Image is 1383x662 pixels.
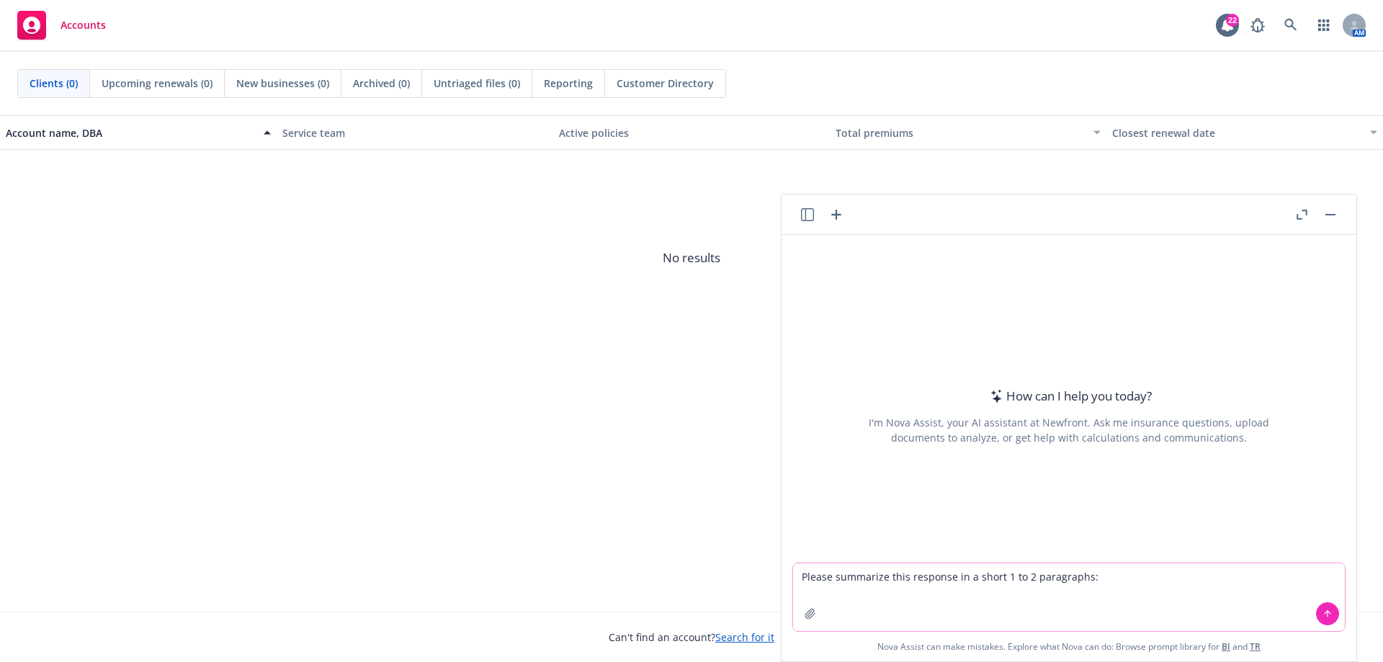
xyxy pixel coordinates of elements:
[867,415,1271,445] div: I'm Nova Assist, your AI assistant at Newfront. Ask me insurance questions, upload documents to a...
[1310,11,1338,40] a: Switch app
[434,76,520,91] span: Untriaged files (0)
[1276,11,1305,40] a: Search
[715,630,774,644] a: Search for it
[353,76,410,91] span: Archived (0)
[544,76,593,91] span: Reporting
[559,125,824,140] div: Active policies
[30,76,78,91] span: Clients (0)
[12,5,112,45] a: Accounts
[277,115,553,150] button: Service team
[6,125,255,140] div: Account name, DBA
[102,76,212,91] span: Upcoming renewals (0)
[1250,640,1261,653] a: TR
[617,76,714,91] span: Customer Directory
[553,115,830,150] button: Active policies
[1222,640,1230,653] a: BI
[793,563,1345,631] textarea: Please summarize this response in a short 1 to 2 paragraphs:
[830,115,1106,150] button: Total premiums
[282,125,547,140] div: Service team
[1112,125,1361,140] div: Closest renewal date
[1226,14,1239,27] div: 22
[1243,11,1272,40] a: Report a Bug
[236,76,329,91] span: New businesses (0)
[986,387,1152,406] div: How can I help you today?
[1106,115,1383,150] button: Closest renewal date
[836,125,1085,140] div: Total premiums
[787,632,1351,661] span: Nova Assist can make mistakes. Explore what Nova can do: Browse prompt library for and
[609,630,774,645] span: Can't find an account?
[61,19,106,31] span: Accounts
